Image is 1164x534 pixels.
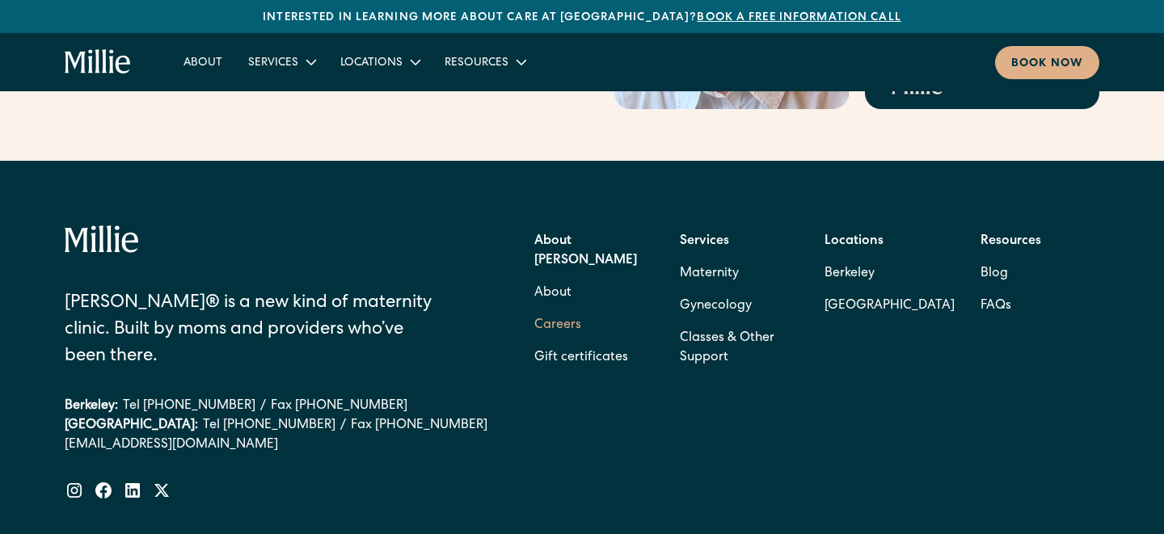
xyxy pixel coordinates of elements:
[65,416,198,435] div: [GEOGRAPHIC_DATA]:
[680,322,799,374] a: Classes & Other Support
[340,55,403,72] div: Locations
[203,416,335,435] a: Tel [PHONE_NUMBER]
[680,290,752,322] a: Gynecology
[327,48,432,75] div: Locations
[981,258,1008,290] a: Blog
[824,235,884,248] strong: Locations
[351,416,487,435] a: Fax [PHONE_NUMBER]
[534,309,581,342] a: Careers
[680,235,729,248] strong: Services
[445,55,508,72] div: Resources
[981,235,1041,248] strong: Resources
[534,342,628,374] a: Gift certificates
[271,397,407,416] a: Fax [PHONE_NUMBER]
[981,290,1011,322] a: FAQs
[680,258,739,290] a: Maternity
[235,48,327,75] div: Services
[340,416,346,435] div: /
[260,397,266,416] div: /
[248,55,298,72] div: Services
[65,49,132,75] a: home
[534,235,637,267] strong: About [PERSON_NAME]
[824,258,955,290] a: Berkeley
[65,397,118,416] div: Berkeley:
[65,435,488,455] a: [EMAIL_ADDRESS][DOMAIN_NAME]
[534,277,571,309] a: About
[432,48,538,75] div: Resources
[1011,56,1083,73] div: Book now
[824,290,955,322] a: [GEOGRAPHIC_DATA]
[123,397,255,416] a: Tel [PHONE_NUMBER]
[995,46,1099,79] a: Book now
[697,12,900,23] a: Book a free information call
[171,48,235,75] a: About
[65,291,445,371] div: [PERSON_NAME]® is a new kind of maternity clinic. Built by moms and providers who’ve been there.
